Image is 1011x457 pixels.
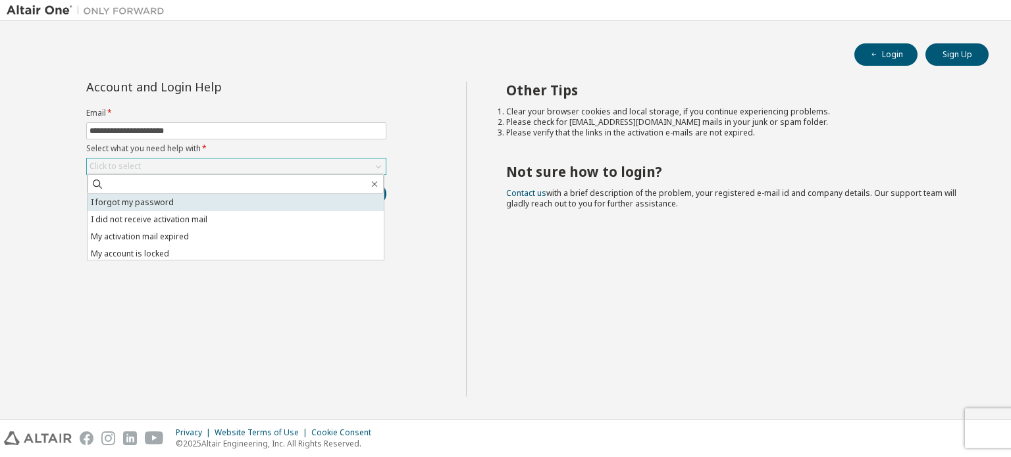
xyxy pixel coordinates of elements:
label: Email [86,108,386,118]
li: Please check for [EMAIL_ADDRESS][DOMAIN_NAME] mails in your junk or spam folder. [506,117,966,128]
li: Please verify that the links in the activation e-mails are not expired. [506,128,966,138]
label: Select what you need help with [86,143,386,154]
div: Cookie Consent [311,427,379,438]
li: Clear your browser cookies and local storage, if you continue experiencing problems. [506,107,966,117]
button: Login [854,43,918,66]
img: altair_logo.svg [4,431,72,445]
h2: Not sure how to login? [506,163,966,180]
div: Click to select [90,161,141,172]
img: facebook.svg [80,431,93,445]
p: © 2025 Altair Engineering, Inc. All Rights Reserved. [176,438,379,449]
div: Privacy [176,427,215,438]
img: linkedin.svg [123,431,137,445]
img: instagram.svg [101,431,115,445]
img: Altair One [7,4,171,17]
h2: Other Tips [506,82,966,99]
div: Account and Login Help [86,82,326,92]
li: I forgot my password [88,194,384,211]
button: Sign Up [925,43,989,66]
a: Contact us [506,187,546,199]
div: Click to select [87,158,386,174]
span: with a brief description of the problem, your registered e-mail id and company details. Our suppo... [506,187,956,209]
img: youtube.svg [145,431,164,445]
div: Website Terms of Use [215,427,311,438]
